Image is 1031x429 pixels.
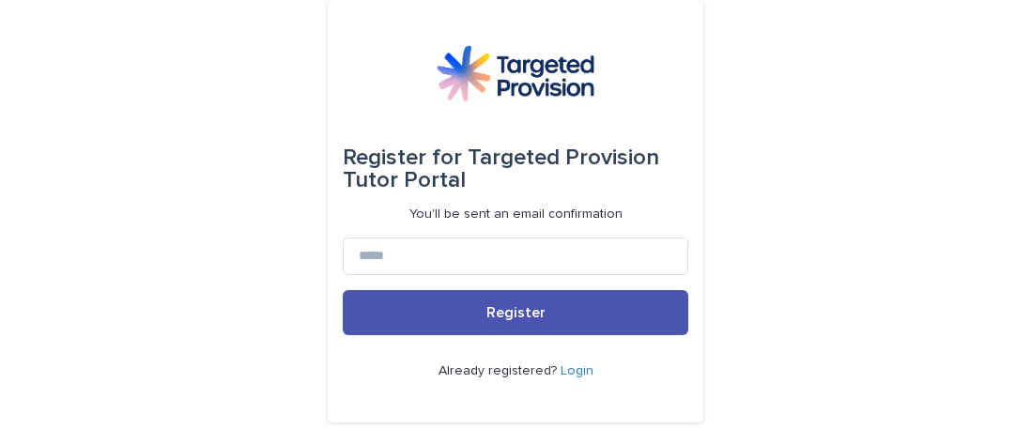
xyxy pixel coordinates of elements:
span: Register for [343,146,462,169]
span: Register [486,305,546,320]
img: M5nRWzHhSzIhMunXDL62 [437,45,594,101]
div: Targeted Provision Tutor Portal [343,131,688,207]
button: Register [343,290,688,335]
p: You'll be sent an email confirmation [409,207,623,222]
a: Login [561,364,593,377]
span: Already registered? [439,364,561,377]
